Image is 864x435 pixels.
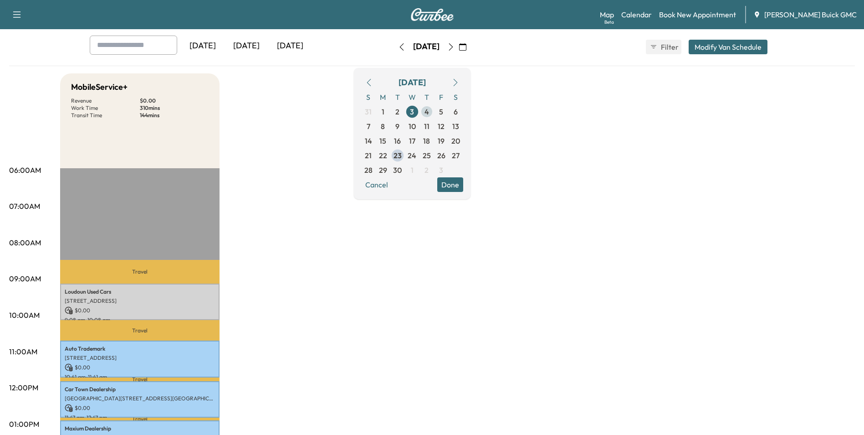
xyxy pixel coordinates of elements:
[65,306,215,315] p: $ 0.00
[409,135,415,146] span: 17
[365,106,372,117] span: 31
[689,40,767,54] button: Modify Van Schedule
[379,135,386,146] span: 15
[381,121,385,132] span: 8
[419,90,434,104] span: T
[411,165,414,176] span: 1
[376,90,390,104] span: M
[65,288,215,295] p: Loudoun Used Cars
[437,177,463,192] button: Done
[452,121,459,132] span: 13
[65,425,215,432] p: Maxium Dealership
[764,9,857,20] span: [PERSON_NAME] Buick GMC
[424,165,429,176] span: 2
[9,310,40,321] p: 10:00AM
[439,165,443,176] span: 3
[60,378,220,381] p: Travel
[379,165,387,176] span: 29
[451,135,460,146] span: 20
[604,19,614,26] div: Beta
[65,386,215,393] p: Car Town Dealership
[399,76,426,89] div: [DATE]
[395,106,399,117] span: 2
[9,237,41,248] p: 08:00AM
[454,106,458,117] span: 6
[621,9,652,20] a: Calendar
[452,150,460,161] span: 27
[65,297,215,305] p: [STREET_ADDRESS]
[424,121,429,132] span: 11
[60,418,220,420] p: Travel
[367,121,370,132] span: 7
[424,106,429,117] span: 4
[423,150,431,161] span: 25
[71,81,128,93] h5: MobileService+
[65,373,215,381] p: 10:41 am - 11:41 am
[449,90,463,104] span: S
[71,112,140,119] p: Transit Time
[394,150,402,161] span: 23
[361,177,392,192] button: Cancel
[65,345,215,352] p: Auto Trademark
[140,97,209,104] p: $ 0.00
[659,9,736,20] a: Book New Appointment
[365,135,372,146] span: 14
[225,36,268,57] div: [DATE]
[382,106,384,117] span: 1
[438,121,445,132] span: 12
[9,165,41,176] p: 06:00AM
[439,106,443,117] span: 5
[9,346,37,357] p: 11:00AM
[65,316,215,324] p: 9:08 am - 10:08 am
[71,104,140,112] p: Work Time
[438,135,445,146] span: 19
[9,382,38,393] p: 12:00PM
[409,121,416,132] span: 10
[361,90,376,104] span: S
[423,135,430,146] span: 18
[394,135,401,146] span: 16
[405,90,419,104] span: W
[600,9,614,20] a: MapBeta
[9,201,40,212] p: 07:00AM
[65,354,215,362] p: [STREET_ADDRESS]
[410,8,454,21] img: Curbee Logo
[60,320,220,340] p: Travel
[365,150,372,161] span: 21
[395,121,399,132] span: 9
[413,41,440,52] div: [DATE]
[661,41,677,52] span: Filter
[60,260,220,283] p: Travel
[646,40,681,54] button: Filter
[65,404,215,412] p: $ 0.00
[408,150,416,161] span: 24
[364,165,373,176] span: 28
[379,150,387,161] span: 22
[437,150,445,161] span: 26
[393,165,402,176] span: 30
[65,414,215,421] p: 11:47 am - 12:47 pm
[181,36,225,57] div: [DATE]
[9,273,41,284] p: 09:00AM
[390,90,405,104] span: T
[9,419,39,430] p: 01:00PM
[410,106,414,117] span: 3
[65,395,215,402] p: [GEOGRAPHIC_DATA][STREET_ADDRESS][GEOGRAPHIC_DATA]
[71,97,140,104] p: Revenue
[140,112,209,119] p: 144 mins
[140,104,209,112] p: 310 mins
[65,363,215,372] p: $ 0.00
[268,36,312,57] div: [DATE]
[434,90,449,104] span: F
